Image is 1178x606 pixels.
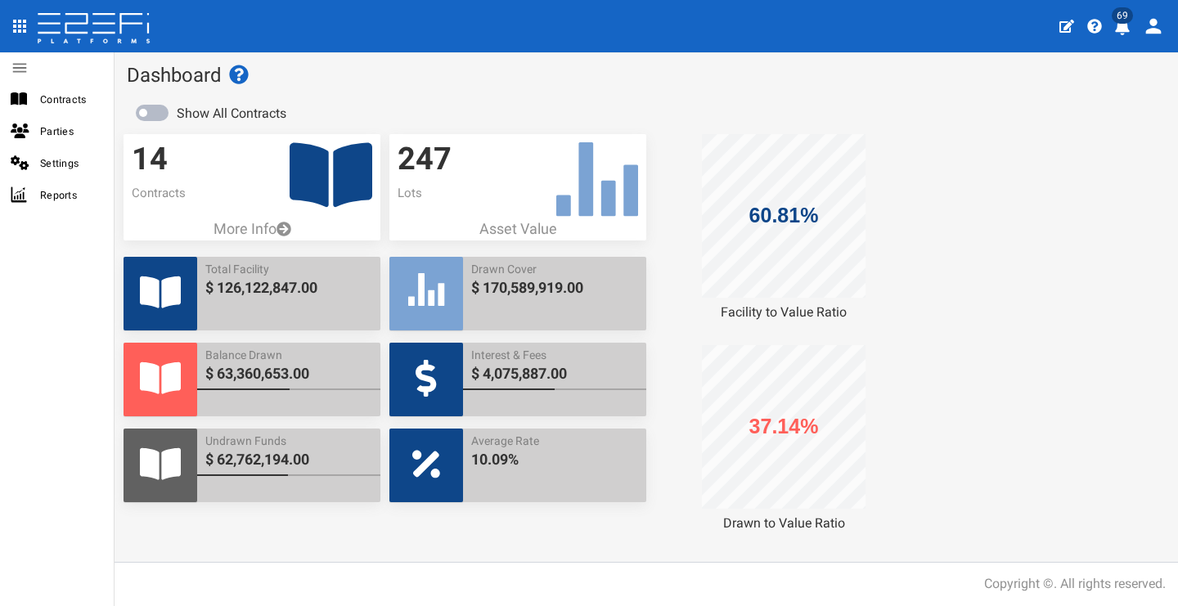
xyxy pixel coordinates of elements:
[40,154,101,173] span: Settings
[40,186,101,204] span: Reports
[655,303,912,322] div: Facility to Value Ratio
[471,433,638,449] span: Average Rate
[471,449,638,470] span: 10.09%
[471,277,638,299] span: $ 170,589,919.00
[205,347,372,363] span: Balance Drawn
[205,277,372,299] span: $ 126,122,847.00
[205,433,372,449] span: Undrawn Funds
[471,261,638,277] span: Drawn Cover
[124,218,380,240] a: More Info
[40,122,101,141] span: Parties
[205,261,372,277] span: Total Facility
[132,185,372,202] p: Contracts
[177,105,286,123] label: Show All Contracts
[655,514,912,533] div: Drawn to Value Ratio
[398,185,638,202] p: Lots
[471,347,638,363] span: Interest & Fees
[205,449,372,470] span: $ 62,762,194.00
[398,142,638,177] h3: 247
[389,218,646,240] p: Asset Value
[471,363,638,384] span: $ 4,075,887.00
[205,363,372,384] span: $ 63,360,653.00
[132,142,372,177] h3: 14
[40,90,101,109] span: Contracts
[984,575,1166,594] div: Copyright ©. All rights reserved.
[127,65,1166,86] h1: Dashboard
